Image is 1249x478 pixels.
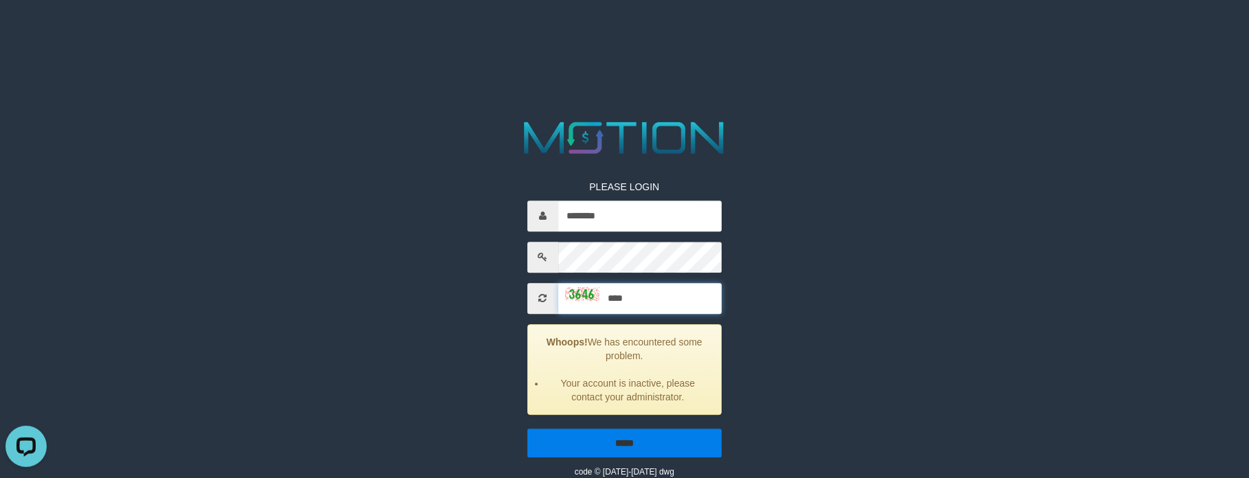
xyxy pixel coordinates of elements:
p: PLEASE LOGIN [527,180,722,194]
div: We has encountered some problem. [527,324,722,415]
li: Your account is inactive, please contact your administrator. [545,376,711,404]
strong: Whoops! [547,337,588,348]
img: MOTION_logo.png [515,116,733,159]
img: captcha [565,287,599,301]
button: Open LiveChat chat widget [5,5,47,47]
small: code © [DATE]-[DATE] dwg [575,467,674,477]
